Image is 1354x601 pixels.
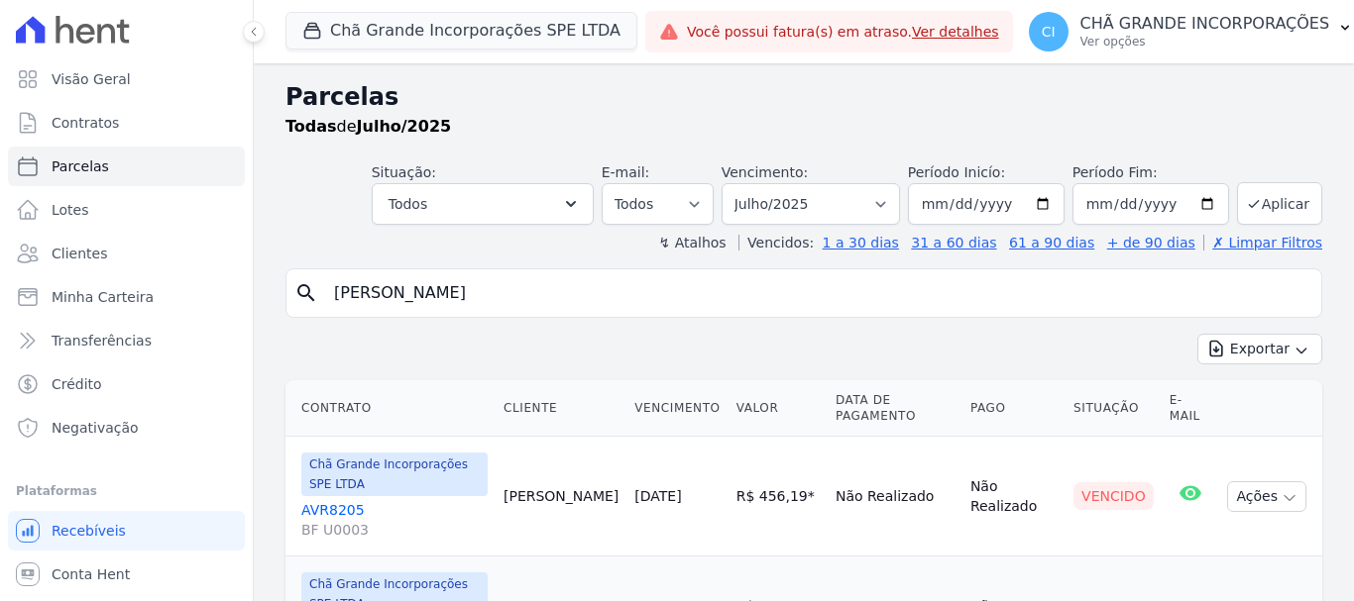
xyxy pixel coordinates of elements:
[52,418,139,438] span: Negativação
[962,437,1066,556] td: Não Realizado
[8,321,245,360] a: Transferências
[294,281,318,305] i: search
[8,408,245,448] a: Negativação
[687,22,999,43] span: Você possui fatura(s) em atraso.
[729,437,828,556] td: R$ 456,19
[1237,182,1322,225] button: Aplicar
[626,380,728,437] th: Vencimento
[52,374,102,394] span: Crédito
[52,156,109,176] span: Parcelas
[389,192,427,216] span: Todos
[912,24,999,40] a: Ver detalhes
[1066,380,1162,437] th: Situação
[8,277,245,317] a: Minha Carteira
[1107,235,1195,250] a: + de 90 dias
[285,79,1322,115] h2: Parcelas
[285,117,337,136] strong: Todas
[828,380,962,437] th: Data de Pagamento
[372,183,594,225] button: Todos
[738,235,814,250] label: Vencidos:
[1072,162,1229,183] label: Período Fim:
[285,380,496,437] th: Contrato
[634,488,681,504] a: [DATE]
[8,364,245,404] a: Crédito
[16,479,237,503] div: Plataformas
[828,437,962,556] td: Não Realizado
[301,452,488,496] span: Chã Grande Incorporações SPE LTDA
[285,115,451,139] p: de
[8,190,245,230] a: Lotes
[1227,481,1306,512] button: Ações
[285,12,637,50] button: Chã Grande Incorporações SPE LTDA
[52,113,119,133] span: Contratos
[8,59,245,99] a: Visão Geral
[357,117,452,136] strong: Julho/2025
[908,164,1005,180] label: Período Inicío:
[1073,482,1154,510] div: Vencido
[8,554,245,594] a: Conta Hent
[52,521,126,541] span: Recebíveis
[301,520,488,540] span: BF U0003
[962,380,1066,437] th: Pago
[372,164,436,180] label: Situação:
[1162,380,1220,437] th: E-mail
[722,164,808,180] label: Vencimento:
[52,287,154,307] span: Minha Carteira
[52,200,89,220] span: Lotes
[1080,14,1330,34] p: CHÃ GRANDE INCORPORAÇÕES
[1009,235,1094,250] a: 61 a 90 dias
[1203,235,1322,250] a: ✗ Limpar Filtros
[8,147,245,186] a: Parcelas
[602,164,650,180] label: E-mail:
[52,331,152,351] span: Transferências
[1197,334,1322,364] button: Exportar
[729,380,828,437] th: Valor
[658,235,726,250] label: ↯ Atalhos
[1042,25,1056,39] span: CI
[911,235,996,250] a: 31 a 60 dias
[823,235,899,250] a: 1 a 30 dias
[52,69,131,89] span: Visão Geral
[8,511,245,551] a: Recebíveis
[8,103,245,143] a: Contratos
[301,500,488,540] a: AVR8205BF U0003
[52,564,130,584] span: Conta Hent
[322,273,1313,313] input: Buscar por nome do lote ou do cliente
[1080,34,1330,50] p: Ver opções
[52,244,107,263] span: Clientes
[8,234,245,273] a: Clientes
[496,437,626,556] td: [PERSON_NAME]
